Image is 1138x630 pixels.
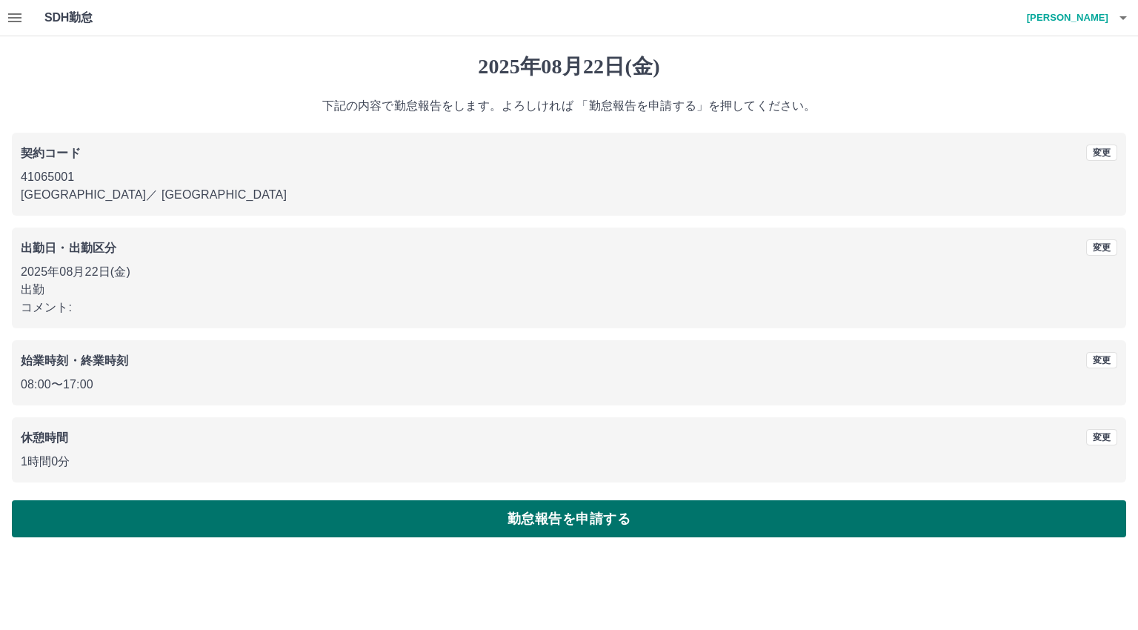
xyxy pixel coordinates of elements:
b: 出勤日・出勤区分 [21,242,116,254]
b: 休憩時間 [21,431,69,444]
p: 41065001 [21,168,1117,186]
button: 変更 [1086,239,1117,256]
p: 出勤 [21,281,1117,299]
button: 勤怠報告を申請する [12,500,1126,537]
b: 始業時刻・終業時刻 [21,354,128,367]
p: コメント: [21,299,1117,316]
p: 1時間0分 [21,453,1117,471]
p: [GEOGRAPHIC_DATA] ／ [GEOGRAPHIC_DATA] [21,186,1117,204]
p: 08:00 〜 17:00 [21,376,1117,394]
h1: 2025年08月22日(金) [12,54,1126,79]
button: 変更 [1086,352,1117,368]
p: 下記の内容で勤怠報告をします。よろしければ 「勤怠報告を申請する」を押してください。 [12,97,1126,115]
b: 契約コード [21,147,81,159]
p: 2025年08月22日(金) [21,263,1117,281]
button: 変更 [1086,145,1117,161]
button: 変更 [1086,429,1117,445]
